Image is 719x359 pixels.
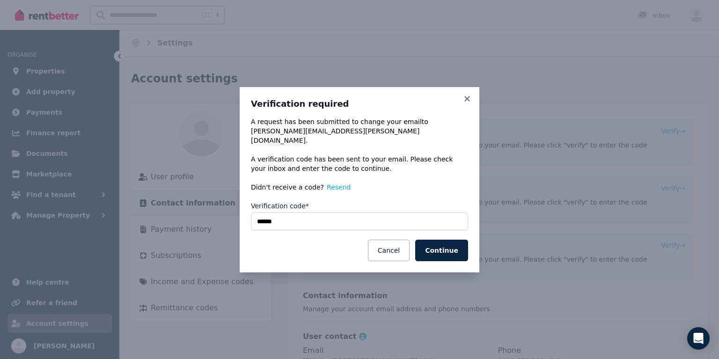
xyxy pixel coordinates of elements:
[327,183,351,192] button: Resend
[251,201,309,211] label: Verification code*
[251,98,468,110] h3: Verification required
[687,327,710,350] div: Open Intercom Messenger
[251,183,324,192] span: Didn't receive a code?
[368,240,410,261] button: Cancel
[251,154,468,173] p: A verification code has been sent to your email. Please check your inbox and enter the code to co...
[251,117,468,145] div: A request has been submitted to change your email to [PERSON_NAME][EMAIL_ADDRESS][PERSON_NAME][DO...
[415,240,468,261] button: Continue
